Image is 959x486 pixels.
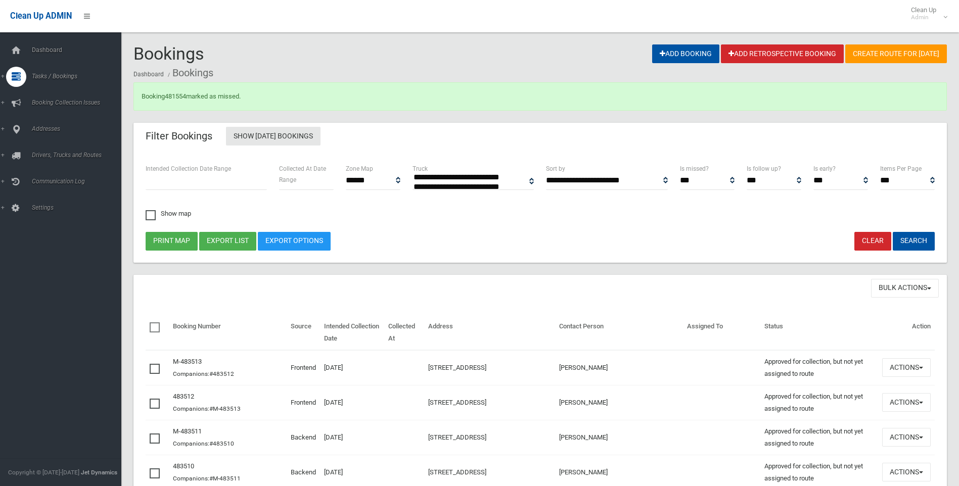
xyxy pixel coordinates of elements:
[146,210,191,217] span: Show map
[173,358,202,365] a: M-483513
[29,46,129,54] span: Dashboard
[320,315,384,350] th: Intended Collection Date
[882,358,931,377] button: Actions
[173,462,194,470] a: 483510
[878,315,935,350] th: Action
[81,469,117,476] strong: Jet Dynamics
[384,315,425,350] th: Collected At
[173,427,202,435] a: M-483511
[133,82,947,111] div: Booking marked as missed.
[683,315,760,350] th: Assigned To
[424,315,555,350] th: Address
[209,440,234,447] a: #483510
[133,126,224,146] header: Filter Bookings
[428,399,486,406] a: [STREET_ADDRESS]
[555,385,683,420] td: [PERSON_NAME]
[428,364,486,371] a: [STREET_ADDRESS]
[29,152,129,159] span: Drivers, Trucks and Routes
[169,315,287,350] th: Booking Number
[29,178,129,185] span: Communication Log
[209,405,241,412] a: #M-483513
[555,350,683,385] td: [PERSON_NAME]
[8,469,79,476] span: Copyright © [DATE]-[DATE]
[882,463,931,481] button: Actions
[555,315,683,350] th: Contact Person
[29,73,129,80] span: Tasks / Bookings
[428,468,486,476] a: [STREET_ADDRESS]
[760,350,878,385] td: Approved for collection, but not yet assigned to route
[555,420,683,455] td: [PERSON_NAME]
[209,370,234,377] a: #483512
[893,232,935,251] button: Search
[320,350,384,385] td: [DATE]
[652,44,719,63] a: Add Booking
[320,420,384,455] td: [DATE]
[320,385,384,420] td: [DATE]
[287,350,320,385] td: Frontend
[29,99,129,106] span: Booking Collection Issues
[760,315,878,350] th: Status
[287,385,320,420] td: Frontend
[133,71,164,78] a: Dashboard
[760,385,878,420] td: Approved for collection, but not yet assigned to route
[882,428,931,447] button: Actions
[854,232,891,251] a: Clear
[173,370,236,377] small: Companions:
[133,43,204,64] span: Bookings
[209,475,241,482] a: #M-483511
[911,14,936,21] small: Admin
[428,433,486,441] a: [STREET_ADDRESS]
[721,44,844,63] a: Add Retrospective Booking
[29,204,129,211] span: Settings
[287,420,320,455] td: Backend
[10,11,72,21] span: Clean Up ADMIN
[173,393,194,400] a: 483512
[413,163,428,174] label: Truck
[226,127,321,145] a: Show [DATE] Bookings
[173,440,236,447] small: Companions:
[258,232,331,251] a: Export Options
[882,393,931,412] button: Actions
[146,232,198,251] button: Print map
[845,44,947,63] a: Create route for [DATE]
[165,92,186,100] a: 481554
[199,232,256,251] button: Export list
[165,64,213,82] li: Bookings
[173,405,242,412] small: Companions:
[173,475,242,482] small: Companions:
[871,279,939,298] button: Bulk Actions
[287,315,320,350] th: Source
[906,6,946,21] span: Clean Up
[760,420,878,455] td: Approved for collection, but not yet assigned to route
[29,125,129,132] span: Addresses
